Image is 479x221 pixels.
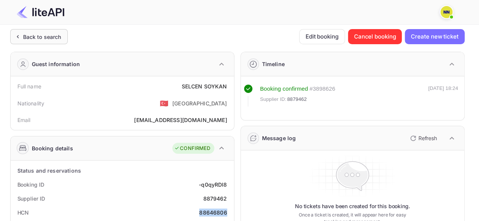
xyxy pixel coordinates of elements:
div: Supplier ID [17,195,45,202]
button: Refresh [406,132,440,144]
div: SELCEN SOYKAN [182,82,227,90]
div: Booking ID [17,181,44,189]
div: 8879462 [203,195,227,202]
div: Message log [262,134,296,142]
img: N/A N/A [440,6,452,18]
button: Edit booking [299,29,345,44]
span: 8879462 [287,96,307,103]
div: Timeline [262,60,285,68]
p: No tickets have been created for this booking. [295,202,410,210]
div: Nationality [17,99,45,107]
div: CONFIRMED [174,145,210,152]
div: [GEOGRAPHIC_DATA] [172,99,227,107]
div: Booking confirmed [260,85,308,93]
div: -q0qyRDl8 [199,181,227,189]
div: # 3898626 [309,85,335,93]
span: United States [160,96,169,110]
button: Create new ticket [405,29,464,44]
button: Cancel booking [348,29,402,44]
div: Booking details [32,144,73,152]
p: Refresh [418,134,437,142]
div: [EMAIL_ADDRESS][DOMAIN_NAME] [134,116,227,124]
img: LiteAPI Logo [17,6,64,18]
div: [DATE] 18:24 [428,85,458,107]
div: Back to search [23,33,61,41]
div: Guest information [32,60,80,68]
div: Full name [17,82,41,90]
div: HCN [17,209,29,216]
div: Status and reservations [17,167,81,175]
span: Supplier ID: [260,96,287,103]
div: 88646806 [199,209,227,216]
div: Email [17,116,31,124]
